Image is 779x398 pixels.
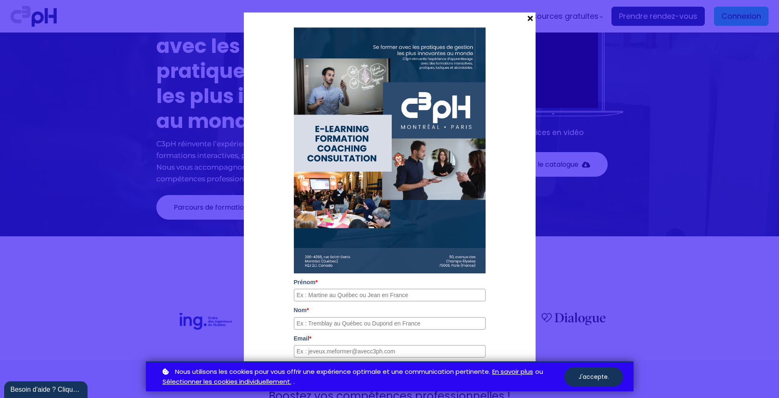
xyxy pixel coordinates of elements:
[294,289,486,301] input: Ex : Martine au Québec ou Jean en France
[294,345,486,358] input: Ex : jeveux.meformer@avecc3ph.com
[163,377,291,387] a: Sélectionner les cookies individuellement.
[294,278,486,287] label: Prénom
[492,367,533,377] a: En savoir plus
[564,367,623,387] button: J'accepte.
[294,334,486,343] label: Email
[175,367,490,377] span: Nous utilisons les cookies pour vous offrir une expérience optimale et une communication pertinente.
[294,305,486,315] label: Nom
[4,380,89,398] iframe: chat widget
[294,27,486,273] img: bab2a183-c406-4d8f-bfa0-1972d61d5e57.png
[160,367,564,388] p: ou .
[294,317,486,330] input: Ex : Tremblay au Québec ou Dupond en France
